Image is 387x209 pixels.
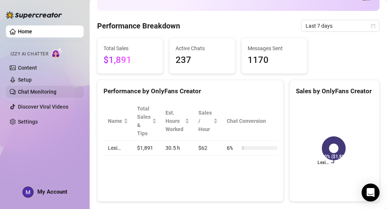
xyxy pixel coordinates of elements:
a: Discover Viral Videos [18,104,68,110]
td: Lexi… [103,141,133,155]
td: $62 [194,141,222,155]
div: Open Intercom Messenger [362,184,380,202]
text: Lexi… [318,160,329,166]
td: 30.5 h [161,141,194,155]
div: Performance by OnlyFans Creator [103,86,277,96]
th: Name [103,102,133,141]
img: logo-BBDzfeDw.svg [6,11,62,19]
a: Home [18,28,32,34]
span: $1,891 [103,53,157,67]
div: Est. Hours Worked [165,109,183,133]
span: Sales / Hour [198,109,212,133]
span: Izzy AI Chatter [10,51,48,58]
span: calendar [371,24,375,28]
img: AI Chatter [51,48,63,58]
th: Total Sales & Tips [133,102,161,141]
a: Settings [18,119,38,125]
th: Chat Conversion [222,102,285,141]
span: 1170 [248,53,301,67]
span: Messages Sent [248,44,301,52]
span: Total Sales [103,44,157,52]
span: My Account [37,188,67,195]
td: $1,891 [133,141,161,155]
th: Sales / Hour [194,102,222,141]
a: Content [18,65,37,71]
span: Name [108,117,122,125]
div: Sales by OnlyFans Creator [296,86,373,96]
span: Last 7 days [306,20,375,31]
span: 6 % [227,144,239,152]
h4: Performance Breakdown [97,21,180,31]
img: ACg8ocIubxxSQ_9E6XlnaHDYTBd2WJoZGZZs8OBDtvLzC8LEG2j84w=s96-c [23,187,33,197]
span: Active Chats [176,44,229,52]
span: Chat Conversion [227,117,275,125]
a: Chat Monitoring [18,89,56,95]
span: Total Sales & Tips [137,104,151,137]
span: 237 [176,53,229,67]
a: Setup [18,77,32,83]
